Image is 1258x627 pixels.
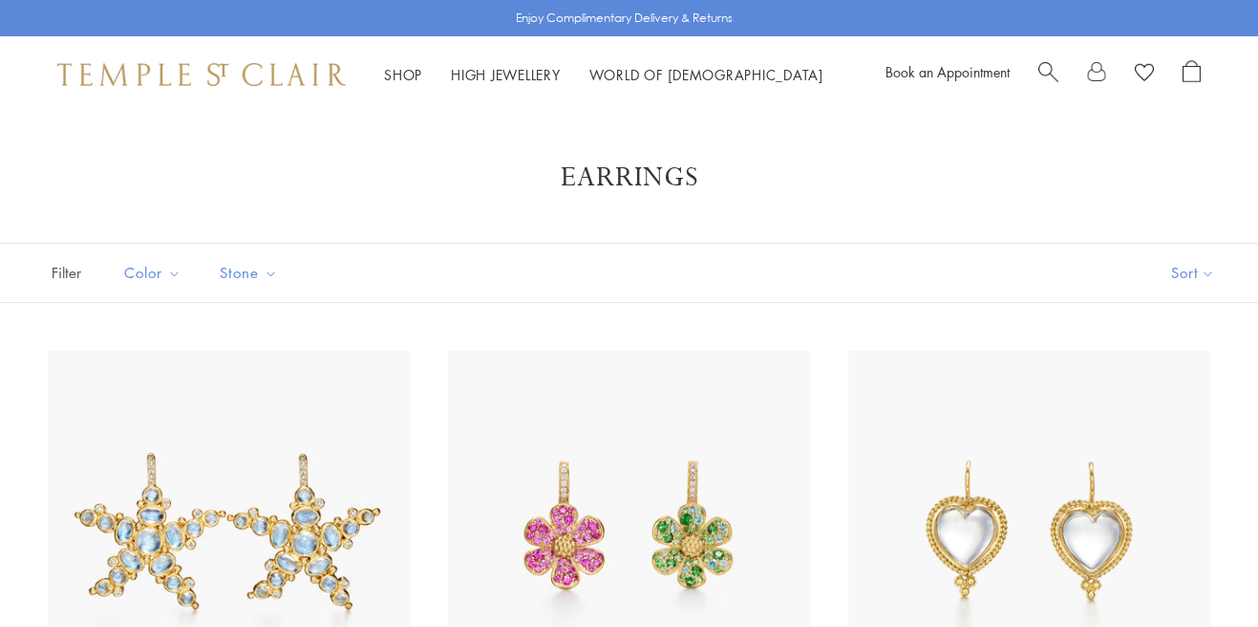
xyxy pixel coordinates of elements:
img: Temple St. Clair [57,63,346,86]
a: Open Shopping Bag [1183,60,1201,89]
button: Show sort by [1128,244,1258,302]
h1: Earrings [76,161,1182,195]
a: World of [DEMOGRAPHIC_DATA]World of [DEMOGRAPHIC_DATA] [589,65,823,84]
nav: Main navigation [384,63,823,87]
a: View Wishlist [1135,60,1154,89]
p: Enjoy Complimentary Delivery & Returns [516,9,733,28]
span: Stone [210,261,292,285]
a: High JewelleryHigh Jewellery [451,65,561,84]
span: Color [115,261,196,285]
a: ShopShop [384,65,422,84]
a: Search [1038,60,1058,89]
button: Color [110,251,196,294]
button: Stone [205,251,292,294]
a: Book an Appointment [885,62,1010,81]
